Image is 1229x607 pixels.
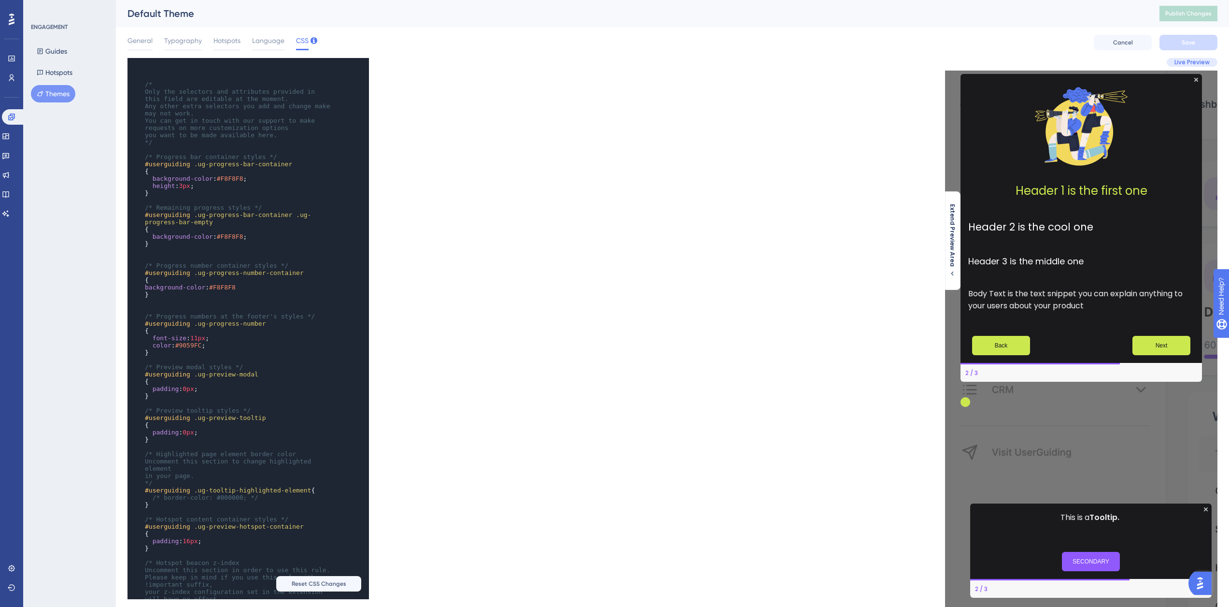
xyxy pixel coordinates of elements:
button: SECONDARY [117,481,175,501]
span: Uncomment this section in order to use this rule. [145,566,330,574]
span: your z-index configuration set in the extension will have no effect. [145,588,326,603]
span: 0px [183,429,194,436]
span: #F8F8F8 [209,284,236,291]
span: /* Progress number container styles */ [145,262,288,269]
span: : ; [145,233,247,240]
span: #userguiding [145,320,190,327]
span: : ; [145,182,194,189]
span: } [145,291,149,298]
div: Step 2 of 3 [30,515,42,522]
span: 0px [183,385,194,392]
span: background-color [153,233,213,240]
button: Guides [31,43,73,60]
span: Typography [164,35,202,46]
span: 16px [183,537,198,545]
span: Cancel [1113,39,1133,46]
span: { [145,530,149,537]
span: .ug-tooltip-highlighted-element [194,487,311,494]
span: : ; [145,537,202,545]
span: } [145,436,149,443]
span: #userguiding [145,414,190,421]
span: .ug-preview-tooltip [194,414,266,421]
span: } [145,189,149,197]
div: Default Theme [127,7,1135,20]
span: Publish Changes [1165,10,1212,17]
div: Step 2 of 3 [20,299,33,306]
p: Body Text is the text snippet you can explain anything to your users about your product [23,217,249,241]
span: .ug-preview-hotspot-container [194,523,304,530]
span: .ug-progress-number-container [194,269,304,276]
button: Reset CSS Changes [276,576,361,592]
h2: Header 2 is the cool one [23,149,249,164]
span: { [145,487,315,494]
span: /* Progress numbers at the footer's styles */ [145,313,315,320]
span: 11px [190,334,205,342]
span: { [145,421,149,429]
div: Close Preview [249,7,253,11]
span: /* Preview tooltip styles */ [145,407,251,414]
span: padding [153,429,179,436]
button: Next [187,265,245,285]
span: { [145,168,149,175]
span: Uncomment this section to change highlighted element [145,458,315,472]
span: : ; [145,175,247,182]
span: Save [1182,39,1195,46]
span: #userguiding [145,487,190,494]
span: { [145,327,149,334]
span: Please keep in mind if you use this rule with !important suffix, [145,574,319,588]
span: #F8F8F8 [217,175,243,182]
span: } [145,545,149,552]
span: : ; [145,385,198,392]
span: : ; [145,342,205,349]
span: padding [153,385,179,392]
span: /* Progress bar container styles */ [145,153,277,160]
span: color [153,342,171,349]
button: Previous [27,265,85,285]
button: Hotspots [31,64,78,81]
span: Need Help? [23,2,60,14]
span: /* Hotspot content container styles */ [145,516,288,523]
h1: Header 1 is the first one [23,112,249,129]
span: { [145,226,149,233]
span: You can get in touch with our support to make requests on more customization options [145,117,319,131]
p: This is a [33,441,259,453]
span: Only the selectors and attributes provided in this field are editable at the moment. [145,88,319,102]
span: .ug-progress-bar-empty [145,211,311,226]
span: #9059FC [175,342,202,349]
div: ENGAGEMENT [31,23,68,31]
button: Extend Preview Area [945,204,960,277]
button: Save [1159,35,1217,50]
span: CSS [296,35,309,46]
span: background-color [153,175,213,182]
span: } [145,501,149,508]
span: Any other extra selectors you add and change make may not work. [145,102,334,117]
div: Close Preview [259,437,263,441]
span: /* border-color: #000000; */ [153,494,258,501]
span: /* Hotspot beacon z-index [145,559,240,566]
div: Footer [15,294,257,311]
span: #userguiding [145,523,190,530]
span: Extend Preview Area [948,204,956,267]
span: : ; [145,429,198,436]
span: } [145,240,149,247]
button: Publish Changes [1159,6,1217,21]
button: Themes [31,85,75,102]
span: Live Preview [1174,58,1210,66]
span: #userguiding [145,211,190,218]
span: { [145,276,149,284]
span: 3px [179,182,190,189]
iframe: UserGuiding AI Assistant Launcher [1188,569,1217,598]
span: in your page. [145,472,194,479]
span: font-size [153,334,186,342]
span: #userguiding [145,160,190,168]
span: General [127,35,153,46]
span: height [153,182,175,189]
span: #F8F8F8 [217,233,243,240]
button: Cancel [1094,35,1152,50]
span: you want to be made available here. [145,131,277,139]
span: .ug-progress-number [194,320,266,327]
span: background-color [145,284,205,291]
span: { [145,378,149,385]
span: } [145,392,149,400]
